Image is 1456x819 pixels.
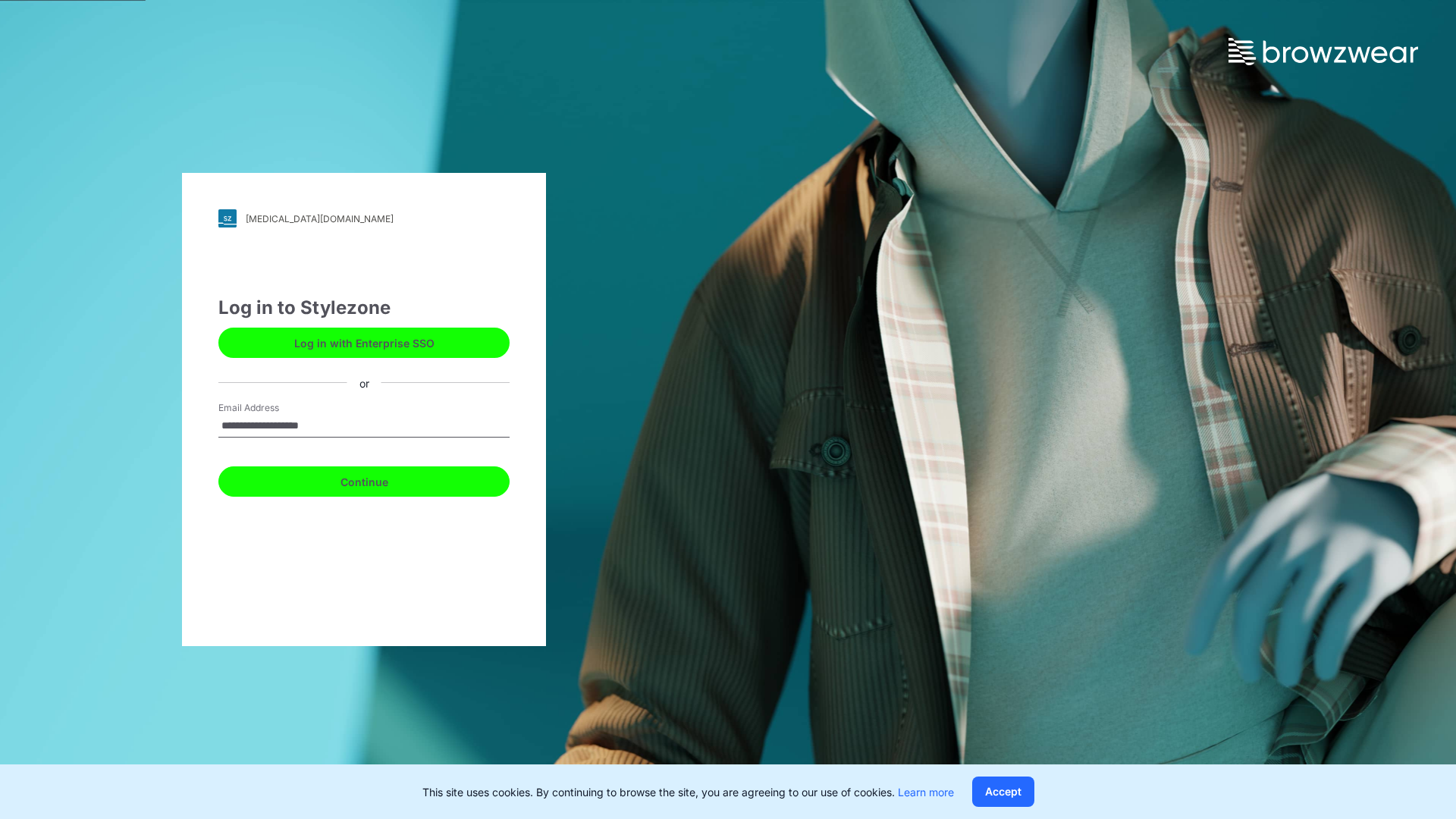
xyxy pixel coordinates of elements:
p: This site uses cookies. By continuing to browse the site, you are agreeing to our use of cookies. [422,784,954,800]
button: Accept [972,777,1034,807]
button: Continue [218,466,510,497]
a: Learn more [898,786,954,799]
div: [MEDICAL_DATA][DOMAIN_NAME] [246,213,394,224]
a: [MEDICAL_DATA][DOMAIN_NAME] [218,209,510,227]
img: browzwear-logo.73288ffb.svg [1228,38,1418,65]
div: or [347,375,381,391]
label: Email Address [218,401,325,415]
div: Log in to Stylezone [218,294,510,322]
img: svg+xml;base64,PHN2ZyB3aWR0aD0iMjgiIGhlaWdodD0iMjgiIHZpZXdCb3g9IjAgMCAyOCAyOCIgZmlsbD0ibm9uZSIgeG... [218,209,237,227]
button: Log in with Enterprise SSO [218,328,510,358]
